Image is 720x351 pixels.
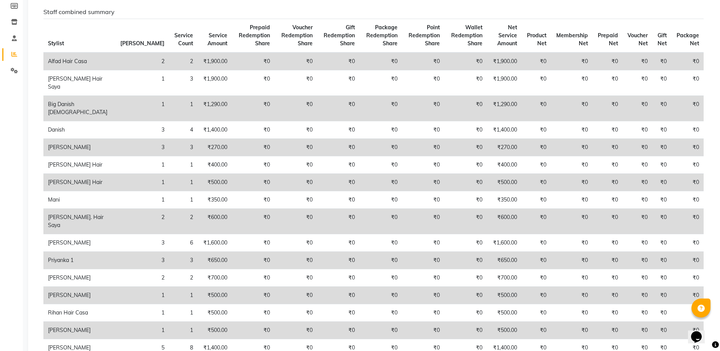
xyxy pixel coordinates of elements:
[444,156,487,174] td: ₹0
[359,70,402,96] td: ₹0
[43,8,704,16] h6: Staff combined summary
[359,269,402,287] td: ₹0
[169,234,198,252] td: 6
[169,156,198,174] td: 1
[652,322,671,339] td: ₹0
[551,156,592,174] td: ₹0
[120,40,164,47] span: [PERSON_NAME]
[487,252,522,269] td: ₹650.00
[627,32,648,47] span: Voucher Net
[551,52,592,70] td: ₹0
[275,156,317,174] td: ₹0
[317,304,359,322] td: ₹0
[592,287,623,304] td: ₹0
[671,322,704,339] td: ₹0
[623,304,653,322] td: ₹0
[444,174,487,191] td: ₹0
[169,191,198,209] td: 1
[317,156,359,174] td: ₹0
[402,287,444,304] td: ₹0
[43,139,116,156] td: [PERSON_NAME]
[317,191,359,209] td: ₹0
[402,121,444,139] td: ₹0
[359,139,402,156] td: ₹0
[232,139,275,156] td: ₹0
[232,121,275,139] td: ₹0
[116,174,169,191] td: 1
[169,209,198,234] td: 2
[623,70,653,96] td: ₹0
[359,304,402,322] td: ₹0
[275,52,317,70] td: ₹0
[522,287,551,304] td: ₹0
[359,252,402,269] td: ₹0
[551,139,592,156] td: ₹0
[198,234,232,252] td: ₹1,600.00
[232,191,275,209] td: ₹0
[43,234,116,252] td: [PERSON_NAME]
[198,156,232,174] td: ₹400.00
[592,174,623,191] td: ₹0
[522,191,551,209] td: ₹0
[652,139,671,156] td: ₹0
[43,96,116,121] td: Big Danish [DEMOGRAPHIC_DATA]
[317,322,359,339] td: ₹0
[116,322,169,339] td: 1
[551,70,592,96] td: ₹0
[275,322,317,339] td: ₹0
[551,209,592,234] td: ₹0
[43,70,116,96] td: [PERSON_NAME] Hair Saya
[652,121,671,139] td: ₹0
[43,304,116,322] td: Rihan Hair Casa
[43,191,116,209] td: Mani
[324,24,355,47] span: Gift Redemption Share
[522,234,551,252] td: ₹0
[116,269,169,287] td: 2
[402,174,444,191] td: ₹0
[359,209,402,234] td: ₹0
[444,139,487,156] td: ₹0
[317,287,359,304] td: ₹0
[232,304,275,322] td: ₹0
[275,234,317,252] td: ₹0
[551,269,592,287] td: ₹0
[169,174,198,191] td: 1
[232,209,275,234] td: ₹0
[116,96,169,121] td: 1
[592,96,623,121] td: ₹0
[402,304,444,322] td: ₹0
[198,96,232,121] td: ₹1,290.00
[592,322,623,339] td: ₹0
[317,209,359,234] td: ₹0
[592,52,623,70] td: ₹0
[623,234,653,252] td: ₹0
[359,52,402,70] td: ₹0
[275,139,317,156] td: ₹0
[487,156,522,174] td: ₹400.00
[402,322,444,339] td: ₹0
[487,322,522,339] td: ₹500.00
[592,252,623,269] td: ₹0
[671,96,704,121] td: ₹0
[43,322,116,339] td: [PERSON_NAME]
[116,52,169,70] td: 2
[317,139,359,156] td: ₹0
[652,70,671,96] td: ₹0
[232,269,275,287] td: ₹0
[198,174,232,191] td: ₹500.00
[551,174,592,191] td: ₹0
[169,304,198,322] td: 1
[198,304,232,322] td: ₹500.00
[522,269,551,287] td: ₹0
[232,70,275,96] td: ₹0
[275,304,317,322] td: ₹0
[359,287,402,304] td: ₹0
[169,287,198,304] td: 1
[623,139,653,156] td: ₹0
[551,191,592,209] td: ₹0
[275,252,317,269] td: ₹0
[444,269,487,287] td: ₹0
[522,174,551,191] td: ₹0
[652,52,671,70] td: ₹0
[551,287,592,304] td: ₹0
